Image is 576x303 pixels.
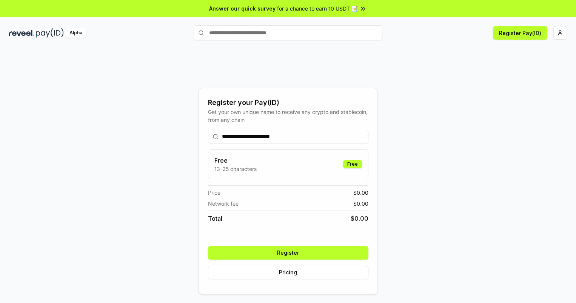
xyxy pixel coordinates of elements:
[353,200,368,208] span: $ 0.00
[208,189,220,197] span: Price
[208,246,368,260] button: Register
[208,266,368,279] button: Pricing
[208,108,368,124] div: Get your own unique name to receive any crypto and stablecoin, from any chain
[214,165,257,173] p: 13-25 characters
[214,156,257,165] h3: Free
[208,214,222,223] span: Total
[209,5,276,12] span: Answer our quick survey
[65,28,86,38] div: Alpha
[493,26,547,40] button: Register Pay(ID)
[208,97,368,108] div: Register your Pay(ID)
[208,200,239,208] span: Network fee
[353,189,368,197] span: $ 0.00
[36,28,64,38] img: pay_id
[277,5,358,12] span: for a chance to earn 10 USDT 📝
[9,28,34,38] img: reveel_dark
[343,160,362,168] div: Free
[351,214,368,223] span: $ 0.00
